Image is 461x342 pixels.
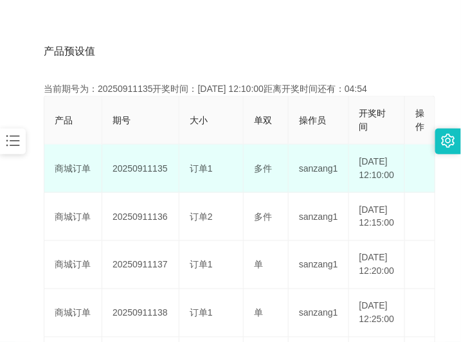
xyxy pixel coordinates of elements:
span: 单 [254,260,263,270]
span: 开奖时间 [359,108,386,132]
span: 单双 [254,115,272,125]
div: 当前期号为：20250911135开奖时间：[DATE] 12:10:00距离开奖时间还有：04:54 [44,82,417,96]
span: 多件 [254,163,272,174]
span: 订单2 [190,212,213,222]
td: sanzang1 [289,289,349,337]
td: sanzang1 [289,193,349,241]
td: 20250911136 [102,193,179,241]
span: 操作 [415,108,424,132]
i: 图标: bars [5,132,21,149]
td: [DATE] 12:10:00 [349,145,406,193]
td: 商城订单 [44,193,102,241]
span: 多件 [254,212,272,222]
span: 订单1 [190,163,213,174]
span: 大小 [190,115,208,125]
td: 商城订单 [44,145,102,193]
td: sanzang1 [289,241,349,289]
td: 20250911138 [102,289,179,337]
td: [DATE] 12:15:00 [349,193,406,241]
td: sanzang1 [289,145,349,193]
span: 单 [254,308,263,318]
span: 产品预设值 [44,44,95,59]
td: 20250911135 [102,145,179,193]
i: 图标: setting [441,134,455,148]
td: [DATE] 12:20:00 [349,241,406,289]
span: 操作员 [299,115,326,125]
td: [DATE] 12:25:00 [349,289,406,337]
span: 期号 [113,115,131,125]
span: 订单1 [190,260,213,270]
span: 产品 [55,115,73,125]
td: 商城订单 [44,289,102,337]
td: 商城订单 [44,241,102,289]
td: 20250911137 [102,241,179,289]
span: 订单1 [190,308,213,318]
